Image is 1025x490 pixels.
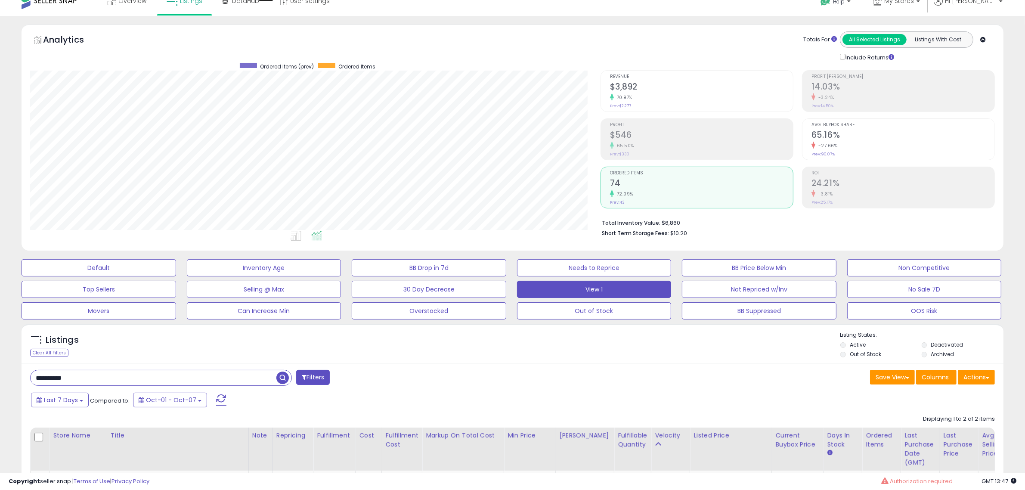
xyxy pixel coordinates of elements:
[517,281,672,298] button: View 1
[610,171,793,176] span: Ordered Items
[904,431,936,467] div: Last Purchase Date (GMT)
[916,370,957,385] button: Columns
[931,341,963,348] label: Deactivated
[146,396,196,404] span: Oct-01 - Oct-07
[922,373,949,381] span: Columns
[670,229,687,237] span: $10.20
[811,171,994,176] span: ROI
[982,477,1016,485] span: 2025-10-15 13:47 GMT
[260,63,314,70] span: Ordered Items (prev)
[385,431,418,449] div: Fulfillment Cost
[811,130,994,142] h2: 65.16%
[352,302,506,319] button: Overstocked
[610,178,793,190] h2: 74
[943,431,975,458] div: Last Purchase Price
[847,281,1002,298] button: No Sale 7D
[815,94,834,101] small: -3.24%
[352,281,506,298] button: 30 Day Decrease
[111,477,149,485] a: Privacy Policy
[682,281,836,298] button: Not Repriced w/Inv
[840,331,1003,339] p: Listing States:
[602,217,988,227] li: $6,860
[982,431,1013,458] div: Avg Selling Price
[614,143,634,149] small: 65.50%
[317,431,352,440] div: Fulfillment
[46,334,79,346] h5: Listings
[618,431,647,449] div: Fulfillable Quantity
[610,103,631,109] small: Prev: $2,277
[517,259,672,276] button: Needs to Reprice
[602,219,660,226] b: Total Inventory Value:
[850,341,866,348] label: Active
[111,431,245,440] div: Title
[655,431,686,440] div: Velocity
[958,370,995,385] button: Actions
[610,130,793,142] h2: $546
[352,259,506,276] button: BB Drop in 7d
[827,431,858,449] div: Days In Stock
[187,281,341,298] button: Selling @ Max
[906,34,970,45] button: Listings With Cost
[775,431,820,449] div: Current Buybox Price
[602,229,669,237] b: Short Term Storage Fees:
[614,191,633,197] small: 72.09%
[847,259,1002,276] button: Non Competitive
[682,302,836,319] button: BB Suppressed
[252,431,269,440] div: Note
[811,74,994,79] span: Profit [PERSON_NAME]
[44,396,78,404] span: Last 7 Days
[610,200,625,205] small: Prev: 43
[338,63,375,70] span: Ordered Items
[187,302,341,319] button: Can Increase Min
[923,415,995,423] div: Displaying 1 to 2 of 2 items
[811,82,994,93] h2: 14.03%
[866,431,897,449] div: Ordered Items
[559,431,610,440] div: [PERSON_NAME]
[614,94,632,101] small: 70.97%
[610,152,629,157] small: Prev: $330
[426,431,500,440] div: Markup on Total Cost
[931,350,954,358] label: Archived
[22,281,176,298] button: Top Sellers
[811,200,833,205] small: Prev: 25.17%
[815,191,833,197] small: -3.81%
[9,477,40,485] strong: Copyright
[811,178,994,190] h2: 24.21%
[22,302,176,319] button: Movers
[827,449,832,457] small: Days In Stock.
[296,370,330,385] button: Filters
[508,431,552,440] div: Min Price
[31,393,89,407] button: Last 7 Days
[9,478,149,486] div: seller snap | |
[276,431,310,440] div: Repricing
[359,431,378,440] div: Cost
[187,259,341,276] button: Inventory Age
[803,36,837,44] div: Totals For
[30,349,68,357] div: Clear All Filters
[694,431,768,440] div: Listed Price
[422,428,504,471] th: The percentage added to the cost of goods (COGS) that forms the calculator for Min & Max prices.
[682,259,836,276] button: BB Price Below Min
[74,477,110,485] a: Terms of Use
[811,103,833,109] small: Prev: 14.50%
[870,370,915,385] button: Save View
[43,34,101,48] h5: Analytics
[610,74,793,79] span: Revenue
[133,393,207,407] button: Oct-01 - Oct-07
[90,397,130,405] span: Compared to:
[850,350,881,358] label: Out of Stock
[610,82,793,93] h2: $3,892
[847,302,1002,319] button: OOS Risk
[811,123,994,127] span: Avg. Buybox Share
[833,52,904,62] div: Include Returns
[842,34,907,45] button: All Selected Listings
[53,431,103,440] div: Store Name
[517,302,672,319] button: Out of Stock
[811,152,835,157] small: Prev: 90.07%
[610,123,793,127] span: Profit
[815,143,838,149] small: -27.66%
[22,259,176,276] button: Default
